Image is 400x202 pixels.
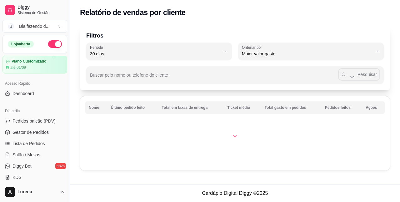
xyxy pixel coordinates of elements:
span: Gestor de Pedidos [12,129,49,135]
span: B [8,23,14,29]
button: Pedidos balcão (PDV) [2,116,67,126]
h2: Relatório de vendas por cliente [80,8,186,18]
label: Período [90,45,105,50]
span: Lista de Pedidos [12,140,45,147]
div: Acesso Rápido [2,78,67,88]
a: Diggy Botnovo [2,161,67,171]
span: KDS [12,174,22,180]
button: Ordenar porMaior valor gasto [238,43,384,60]
span: Pedidos balcão (PDV) [12,118,56,124]
span: Sistema de Gestão [17,10,65,15]
article: até 01/09 [10,65,26,70]
label: Ordenar por [242,45,264,50]
article: Plano Customizado [12,59,46,64]
a: Plano Customizadoaté 01/09 [2,56,67,73]
span: Maior valor gasto [242,51,372,57]
button: Lorena [2,184,67,199]
div: Bia fazendo d ... [19,23,49,29]
a: Lista de Pedidos [2,139,67,149]
a: Salão / Mesas [2,150,67,160]
div: Loading [232,130,238,137]
p: Filtros [86,31,384,40]
footer: Cardápio Digital Diggy © 2025 [70,184,400,202]
button: Período30 dias [86,43,232,60]
a: DiggySistema de Gestão [2,3,67,18]
span: 30 dias [90,51,221,57]
span: Diggy [17,5,65,10]
a: Gestor de Pedidos [2,127,67,137]
span: Dashboard [12,90,34,97]
div: Loja aberta [8,41,34,48]
button: Select a team [2,20,67,33]
a: KDS [2,172,67,182]
a: Dashboard [2,88,67,98]
div: Dia a dia [2,106,67,116]
input: Buscar pelo nome ou telefone do cliente [90,74,338,81]
span: Salão / Mesas [12,152,40,158]
span: Lorena [17,189,57,195]
span: Diggy Bot [12,163,32,169]
button: Alterar Status [48,40,62,48]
